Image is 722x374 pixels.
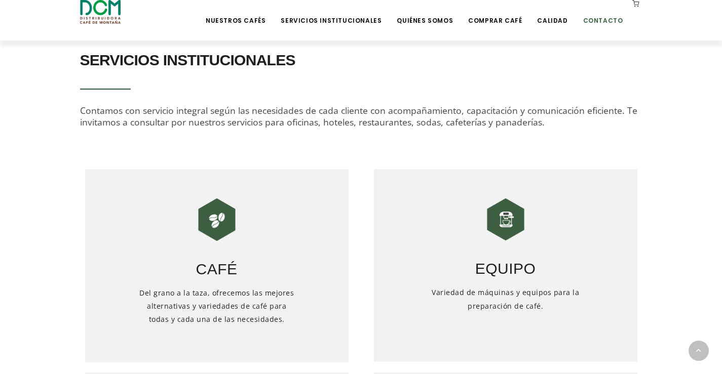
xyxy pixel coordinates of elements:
a: Calidad [531,1,574,25]
h2: SERVICIOS INSTITUCIONALES [80,46,642,74]
h5: Del grano a la taza, ofrecemos las mejores alternativas y variedades de café para todas y cada un... [138,286,296,352]
img: DCM-WEB-HOME-ICONOS-240X240-01.png [192,194,242,245]
span: Contamos con servicio integral según las necesidades de cada cliente con acompañamiento, capacita... [80,104,637,128]
a: Servicios Institucionales [275,1,388,25]
a: Contacto [577,1,629,25]
h3: Equipo [374,244,637,280]
a: Nuestros Cafés [200,1,272,25]
img: DCM-WEB-HOME-ICONOS-240X240-02.png [480,194,531,245]
a: Comprar Café [462,1,528,25]
a: Quiénes Somos [391,1,459,25]
h5: Variedad de máquinas y equipos para la preparación de café. [427,286,585,352]
h3: Café [85,245,349,280]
